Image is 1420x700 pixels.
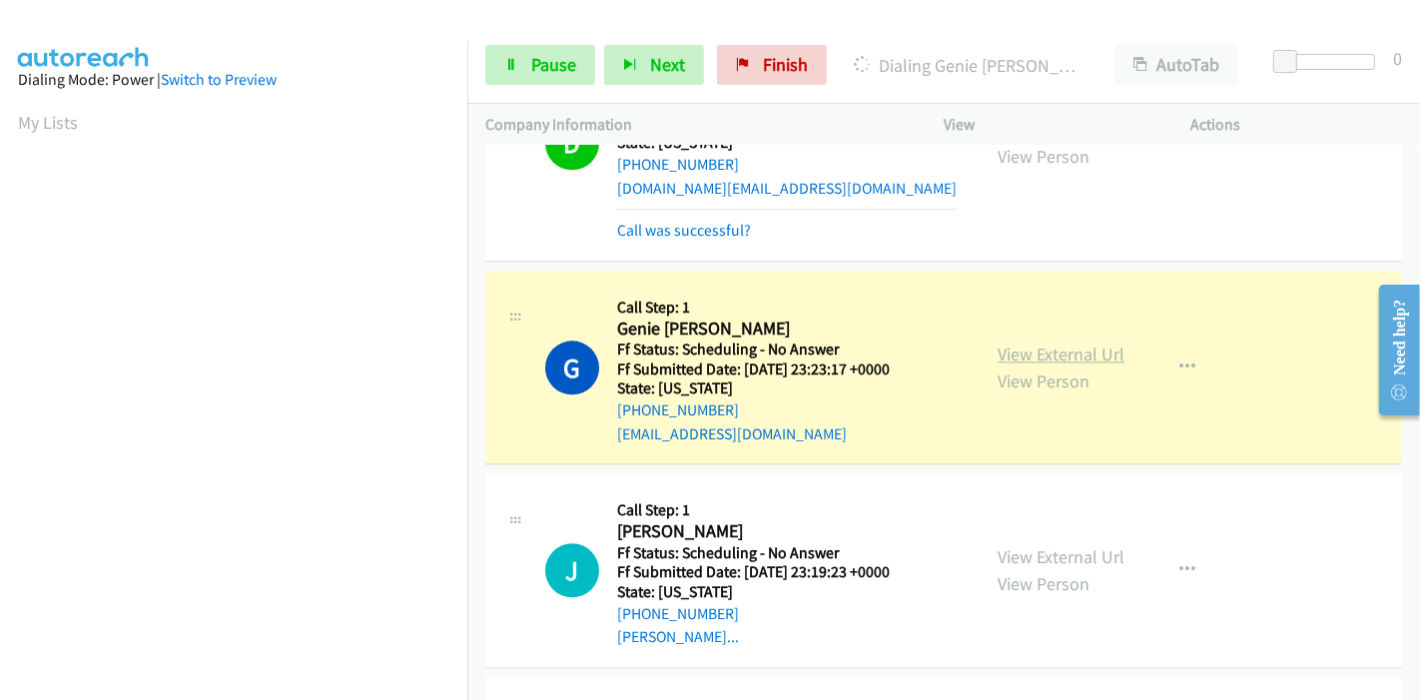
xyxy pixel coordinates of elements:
a: [PHONE_NUMBER] [617,155,739,174]
h1: G [545,341,599,394]
a: Call was successful? [617,221,751,240]
a: [PERSON_NAME]... [617,627,739,646]
p: View [944,113,1155,137]
div: Dialing Mode: Power | [18,68,449,92]
h2: [PERSON_NAME] [617,520,890,543]
a: Switch to Preview [161,70,277,89]
h5: Ff Submitted Date: [DATE] 23:19:23 +0000 [617,562,890,582]
a: View External Url [998,545,1124,568]
h2: Genie [PERSON_NAME] [617,318,890,341]
button: Next [604,45,704,85]
div: The call is yet to be attempted [545,543,599,597]
span: Next [650,53,685,76]
a: [PHONE_NUMBER] [617,400,739,419]
button: AutoTab [1114,45,1238,85]
h5: State: [US_STATE] [617,582,890,602]
a: [PHONE_NUMBER] [617,604,739,623]
h5: Ff Status: Scheduling - No Answer [617,543,890,563]
h5: Ff Status: Scheduling - No Answer [617,340,890,359]
a: View Person [998,145,1089,168]
h5: State: [US_STATE] [617,378,890,398]
div: Delay between calls (in seconds) [1283,54,1375,70]
h1: J [545,543,599,597]
span: Pause [531,53,576,76]
a: Finish [717,45,827,85]
a: View Person [998,572,1089,595]
iframe: Resource Center [1363,271,1420,429]
a: View External Url [998,343,1124,365]
a: Pause [485,45,595,85]
p: Company Information [485,113,908,137]
span: Finish [763,53,808,76]
div: 0 [1393,45,1402,72]
a: My Lists [18,111,78,134]
h5: Ff Submitted Date: [DATE] 23:23:17 +0000 [617,359,890,379]
p: Actions [1191,113,1403,137]
a: [DOMAIN_NAME][EMAIL_ADDRESS][DOMAIN_NAME] [617,179,957,198]
h5: Call Step: 1 [617,500,890,520]
p: Dialing Genie [PERSON_NAME] [854,52,1078,79]
a: [EMAIL_ADDRESS][DOMAIN_NAME] [617,424,847,443]
a: View Person [998,369,1089,392]
h5: Call Step: 1 [617,298,890,318]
